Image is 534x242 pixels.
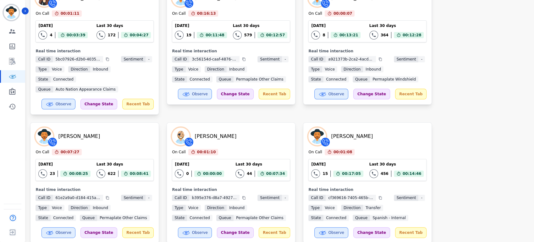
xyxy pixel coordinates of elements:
div: 23 [50,171,55,176]
span: 00:00:07 [333,10,352,17]
span: - [418,56,425,62]
div: Recent Tab [395,89,427,99]
span: inbound [227,66,247,72]
span: Sentiment [257,56,282,62]
span: Direction [68,205,90,211]
span: Direction [341,66,363,72]
span: Spanish - Internal [370,215,408,221]
div: On Call [172,150,185,155]
span: Type [308,205,322,211]
span: Queue [216,215,234,221]
div: [PERSON_NAME] [331,133,373,140]
span: Observe [56,102,71,107]
div: [DATE] [175,162,224,167]
span: Permaplate Other Claims [234,215,286,221]
img: Avatar [36,128,53,145]
span: Call ID [308,56,326,62]
span: inbound [363,66,383,72]
div: Real time interaction [172,187,290,192]
span: voice [49,205,64,211]
div: On Call [308,150,322,155]
div: Last 30 days [369,23,424,28]
span: connected [323,76,349,82]
div: Change State [353,89,390,99]
button: Observe [41,227,75,238]
span: connected [51,215,76,221]
span: Queue [36,86,53,92]
span: Direction [341,205,363,211]
span: Auto Nation Appearance Claims [53,86,118,92]
span: connected [51,76,76,82]
div: Last 30 days [96,23,151,28]
span: State [36,76,51,82]
div: Change State [217,89,254,99]
div: Real time interaction [172,49,290,54]
span: transfer [363,205,383,211]
span: cf369616-7405-465b-b2ce-ce83045cb3f7 [326,195,376,201]
span: voice [49,66,64,72]
span: State [172,215,187,221]
span: Sentiment [121,56,146,62]
div: On Call [36,11,49,17]
span: Sentiment [257,195,282,201]
div: 364 [381,33,388,38]
span: 00:11:48 [206,32,224,38]
span: - [418,195,425,201]
span: Type [36,66,49,72]
div: [DATE] [311,162,363,167]
span: 00:01:11 [61,10,80,17]
div: Real time interaction [36,49,154,54]
span: 00:12:57 [266,32,285,38]
span: Call ID [308,195,326,201]
img: Avatar [172,128,190,145]
span: State [172,76,187,82]
span: b395e376-d8a7-4927-8d1b-d82618aa2309 [189,195,239,201]
span: Observe [192,230,208,235]
span: inbound [227,205,247,211]
span: 00:14:46 [403,171,421,177]
span: Call ID [36,195,53,201]
button: Observe [178,227,212,238]
span: Permaplate Other Claims [97,215,149,221]
span: connected [323,215,349,221]
span: 61e2a9a0-d184-415a-9692-90a5e9ccdf86 [53,195,103,201]
span: Type [172,66,186,72]
span: 00:07:34 [266,171,285,177]
span: 00:07:27 [61,149,80,155]
span: Call ID [172,56,189,62]
button: Observe [178,89,212,99]
span: 00:01:10 [197,149,216,155]
span: 00:17:05 [342,171,361,177]
span: voice [186,66,201,72]
div: 579 [244,33,252,38]
span: Direction [205,66,227,72]
span: State [308,76,323,82]
div: Change State [217,227,254,238]
span: 00:16:13 [197,10,216,17]
span: Observe [328,92,344,97]
span: - [146,195,152,201]
div: Change State [80,227,117,238]
span: Queue [216,76,234,82]
span: 00:08:25 [69,171,88,177]
span: Sentiment [121,195,146,201]
div: 8 [322,33,325,38]
div: [PERSON_NAME] [195,133,236,140]
div: Last 30 days [233,23,288,28]
span: connected [187,76,212,82]
span: inbound [90,66,111,72]
span: Sentiment [394,195,418,201]
div: Recent Tab [395,227,427,238]
span: Permaplate Windshield [370,76,418,82]
div: Real time interaction [308,49,427,54]
span: 00:13:21 [339,32,358,38]
span: Permaplate Other Claims [234,76,286,82]
div: 0 [186,171,189,176]
div: 44 [247,171,252,176]
div: [DATE] [38,162,90,167]
span: Direction [68,66,90,72]
div: [DATE] [311,23,361,28]
span: Direction [205,205,227,211]
div: 19 [186,33,191,38]
button: Observe [314,227,348,238]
